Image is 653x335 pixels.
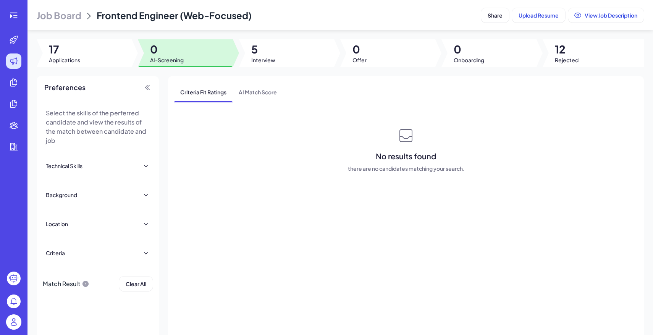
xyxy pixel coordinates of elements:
[512,8,565,23] button: Upload Resume
[119,277,153,291] button: Clear All
[555,42,579,56] span: 12
[150,56,184,64] span: AI-Screening
[454,56,484,64] span: Onboarding
[46,249,65,257] div: Criteria
[150,42,184,56] span: 0
[481,8,509,23] button: Share
[46,108,150,145] p: Select the skills of the perferred candidate and view the results of the match between candidate ...
[519,12,559,19] span: Upload Resume
[174,82,233,102] span: Criteria Fit Ratings
[49,56,80,64] span: Applications
[568,8,644,23] button: View Job Description
[585,12,637,19] span: View Job Description
[46,220,68,228] div: Location
[97,10,252,21] span: Frontend Engineer (Web-Focused)
[43,277,89,291] div: Match Result
[251,42,275,56] span: 5
[46,191,77,199] div: Background
[251,56,275,64] span: Interview
[44,82,86,93] span: Preferences
[376,151,436,162] span: No results found
[37,9,81,21] span: Job Board
[49,42,80,56] span: 17
[126,280,146,287] span: Clear All
[233,82,283,102] span: AI Match Score
[454,42,484,56] span: 0
[6,314,21,330] img: user_logo.png
[352,56,367,64] span: Offer
[46,162,82,170] div: Technical Skills
[348,165,464,172] span: there are no candidates matching your search.
[352,42,367,56] span: 0
[555,56,579,64] span: Rejected
[488,12,503,19] span: Share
